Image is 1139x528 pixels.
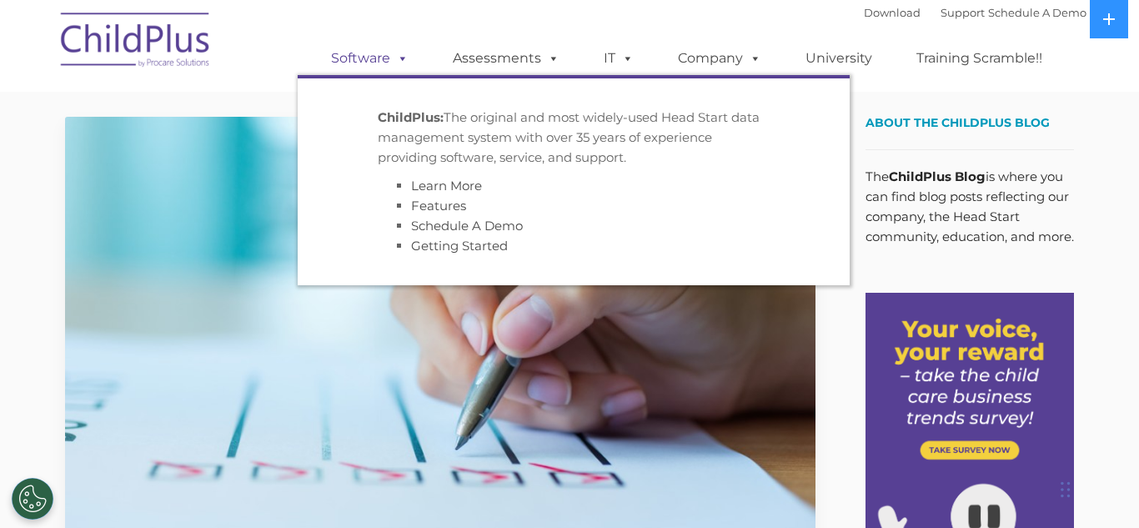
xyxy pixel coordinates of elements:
[864,6,921,19] a: Download
[378,109,444,125] strong: ChildPlus:
[12,478,53,520] button: Cookies Settings
[988,6,1086,19] a: Schedule A Demo
[900,42,1059,75] a: Training Scramble!!
[411,198,466,214] a: Features
[661,42,778,75] a: Company
[436,42,576,75] a: Assessments
[789,42,889,75] a: University
[411,238,508,254] a: Getting Started
[864,6,1086,19] font: |
[1056,448,1139,528] iframe: Chat Widget
[587,42,650,75] a: IT
[941,6,985,19] a: Support
[314,42,425,75] a: Software
[866,167,1074,247] p: The is where you can find blog posts reflecting our company, the Head Start community, education,...
[411,178,482,194] a: Learn More
[411,218,523,234] a: Schedule A Demo
[866,115,1050,130] span: About the ChildPlus Blog
[53,1,219,84] img: ChildPlus by Procare Solutions
[378,108,770,168] p: The original and most widely-used Head Start data management system with over 35 years of experie...
[1061,465,1071,515] div: Drag
[889,168,986,184] strong: ChildPlus Blog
